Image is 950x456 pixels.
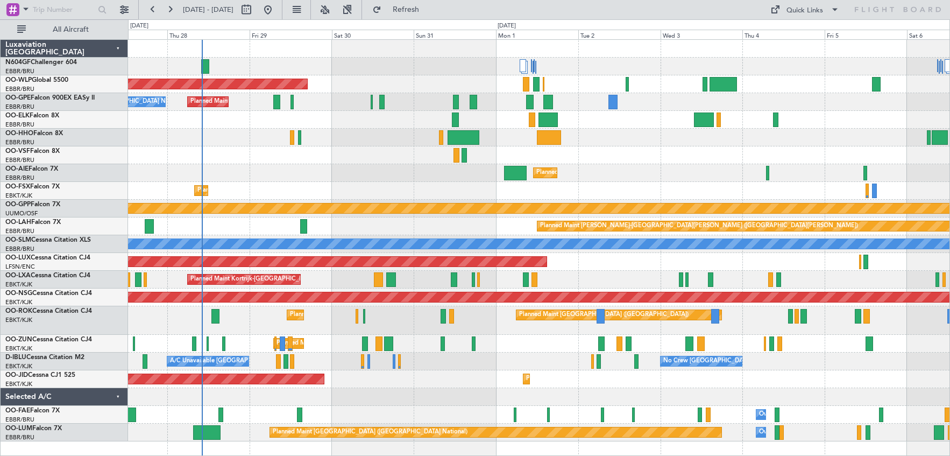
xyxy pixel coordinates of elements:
[540,218,858,234] div: Planned Maint [PERSON_NAME]-[GEOGRAPHIC_DATA][PERSON_NAME] ([GEOGRAPHIC_DATA][PERSON_NAME])
[5,85,34,93] a: EBBR/BRU
[384,6,429,13] span: Refresh
[759,424,832,440] div: Owner Melsbroek Air Base
[197,183,323,199] div: Planned Maint Kortrijk-[GEOGRAPHIC_DATA]
[5,345,32,353] a: EBKT/KJK
[5,416,34,424] a: EBBR/BRU
[5,354,84,361] a: D-IBLUCessna Citation M2
[5,201,60,208] a: OO-GPPFalcon 7X
[661,30,743,39] div: Wed 3
[170,353,342,369] div: A/C Unavailable [GEOGRAPHIC_DATA]-[GEOGRAPHIC_DATA]
[5,425,32,432] span: OO-LUM
[5,103,34,111] a: EBBR/BRU
[190,271,316,287] div: Planned Maint Kortrijk-[GEOGRAPHIC_DATA]
[5,272,31,279] span: OO-LXA
[519,307,689,323] div: Planned Maint [GEOGRAPHIC_DATA] ([GEOGRAPHIC_DATA])
[5,245,34,253] a: EBBR/BRU
[183,5,233,15] span: [DATE] - [DATE]
[5,336,32,343] span: OO-ZUN
[5,255,31,261] span: OO-LUX
[5,59,31,66] span: N604GF
[5,67,34,75] a: EBBR/BRU
[5,130,33,137] span: OO-HHO
[5,308,92,314] a: OO-ROKCessna Citation CJ4
[5,316,32,324] a: EBKT/KJK
[5,148,30,155] span: OO-VSF
[130,22,148,31] div: [DATE]
[5,336,92,343] a: OO-ZUNCessna Citation CJ4
[786,5,823,16] div: Quick Links
[5,184,30,190] span: OO-FSX
[5,272,90,279] a: OO-LXACessna Citation CJ4
[5,263,35,271] a: LFSN/ENC
[332,30,414,39] div: Sat 30
[5,354,26,361] span: D-IBLU
[5,308,32,314] span: OO-ROK
[33,2,95,18] input: Trip Number
[5,156,34,164] a: EBBR/BRU
[5,113,59,119] a: OO-ELKFalcon 8X
[367,1,432,18] button: Refresh
[5,433,34,441] a: EBBR/BRU
[5,255,90,261] a: OO-LUXCessna Citation CJ4
[5,372,28,378] span: OO-JID
[5,166,58,172] a: OO-AIEFalcon 7X
[5,184,60,190] a: OO-FSXFalcon 7X
[5,280,32,289] a: EBKT/KJK
[742,30,825,39] div: Thu 4
[5,362,32,370] a: EBKT/KJK
[498,22,516,31] div: [DATE]
[5,95,95,101] a: OO-GPEFalcon 900EX EASy II
[5,209,38,218] a: UUMO/OSF
[5,408,30,414] span: OO-FAE
[273,424,467,440] div: Planned Maint [GEOGRAPHIC_DATA] ([GEOGRAPHIC_DATA] National)
[167,30,250,39] div: Thu 28
[5,121,34,129] a: EBBR/BRU
[5,77,32,83] span: OO-WLP
[190,94,385,110] div: Planned Maint [GEOGRAPHIC_DATA] ([GEOGRAPHIC_DATA] National)
[5,138,34,146] a: EBBR/BRU
[5,201,31,208] span: OO-GPP
[290,307,415,323] div: Planned Maint Kortrijk-[GEOGRAPHIC_DATA]
[12,21,117,38] button: All Aircraft
[765,1,845,18] button: Quick Links
[250,30,332,39] div: Fri 29
[759,406,832,423] div: Owner Melsbroek Air Base
[5,77,68,83] a: OO-WLPGlobal 5500
[5,95,31,101] span: OO-GPE
[5,192,32,200] a: EBKT/KJK
[578,30,661,39] div: Tue 2
[5,113,30,119] span: OO-ELK
[526,371,651,387] div: Planned Maint Kortrijk-[GEOGRAPHIC_DATA]
[5,227,34,235] a: EBBR/BRU
[5,408,60,414] a: OO-FAEFalcon 7X
[5,237,91,243] a: OO-SLMCessna Citation XLS
[5,148,60,155] a: OO-VSFFalcon 8X
[414,30,496,39] div: Sun 31
[5,298,32,306] a: EBKT/KJK
[28,26,114,33] span: All Aircraft
[536,165,706,181] div: Planned Maint [GEOGRAPHIC_DATA] ([GEOGRAPHIC_DATA])
[5,290,32,297] span: OO-NSG
[5,380,32,388] a: EBKT/KJK
[825,30,907,39] div: Fri 5
[496,30,578,39] div: Mon 1
[5,130,63,137] a: OO-HHOFalcon 8X
[5,174,34,182] a: EBBR/BRU
[5,290,92,297] a: OO-NSGCessna Citation CJ4
[5,59,77,66] a: N604GFChallenger 604
[5,372,75,378] a: OO-JIDCessna CJ1 525
[5,237,31,243] span: OO-SLM
[663,353,843,369] div: No Crew [GEOGRAPHIC_DATA] ([GEOGRAPHIC_DATA] National)
[5,425,62,432] a: OO-LUMFalcon 7X
[5,166,29,172] span: OO-AIE
[5,219,61,226] a: OO-LAHFalcon 7X
[5,219,31,226] span: OO-LAH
